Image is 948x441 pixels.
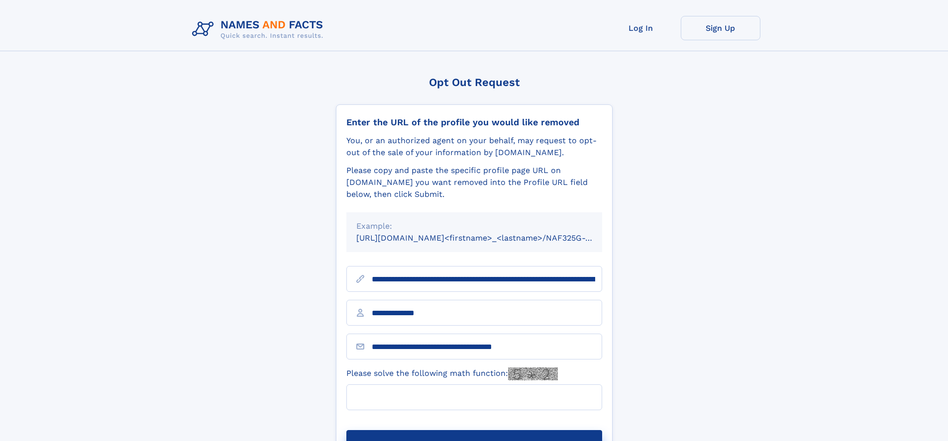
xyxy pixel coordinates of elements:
[346,135,602,159] div: You, or an authorized agent on your behalf, may request to opt-out of the sale of your informatio...
[356,233,621,243] small: [URL][DOMAIN_NAME]<firstname>_<lastname>/NAF325G-xxxxxxxx
[346,165,602,200] div: Please copy and paste the specific profile page URL on [DOMAIN_NAME] you want removed into the Pr...
[356,220,592,232] div: Example:
[346,117,602,128] div: Enter the URL of the profile you would like removed
[681,16,760,40] a: Sign Up
[601,16,681,40] a: Log In
[188,16,331,43] img: Logo Names and Facts
[346,367,558,380] label: Please solve the following math function:
[336,76,613,88] div: Opt Out Request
